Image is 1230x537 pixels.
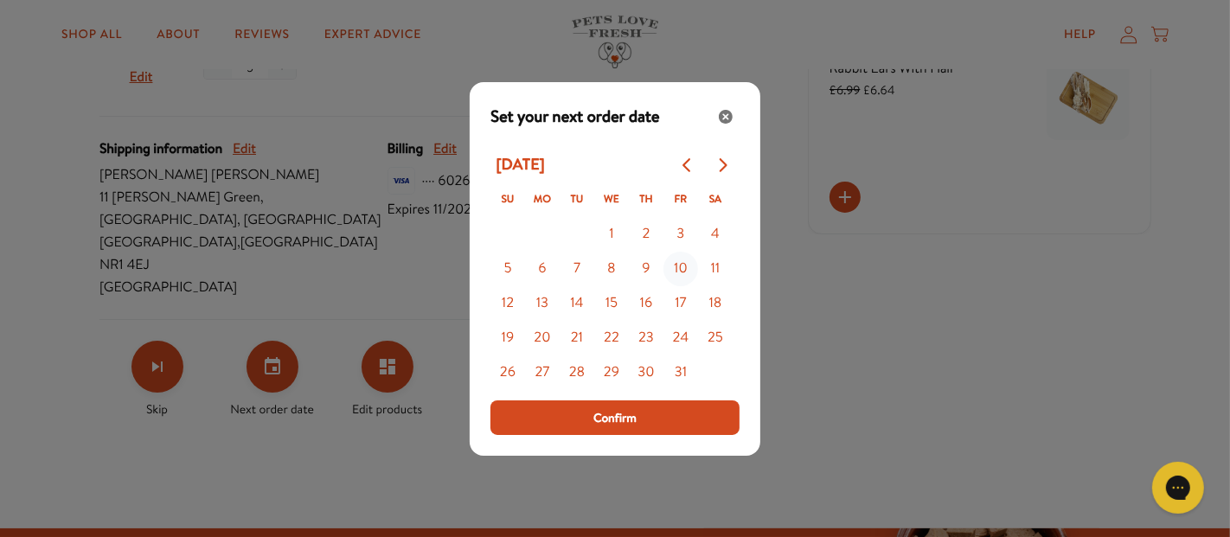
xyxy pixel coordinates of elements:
[629,321,663,355] button: 23
[663,252,698,286] button: 10
[663,321,698,355] button: 24
[698,286,733,321] button: 18
[594,355,629,390] button: 29
[490,150,550,180] div: [DATE]
[629,286,663,321] button: 16
[490,105,660,129] span: Set your next order date
[525,286,560,321] button: 13
[560,355,594,390] button: 28
[525,182,560,217] th: Monday
[594,217,629,252] button: 1
[490,400,740,435] button: Process subscription date change
[670,148,705,182] button: Go to previous month
[490,355,525,390] button: 26
[560,321,594,355] button: 21
[490,252,525,286] button: 5
[629,217,663,252] button: 2
[663,182,698,217] th: Friday
[490,286,525,321] button: 12
[560,252,594,286] button: 7
[712,103,740,131] button: Close
[490,321,525,355] button: 19
[560,286,594,321] button: 14
[629,355,663,390] button: 30
[663,286,698,321] button: 17
[525,321,560,355] button: 20
[525,355,560,390] button: 27
[490,182,525,217] th: Sunday
[525,252,560,286] button: 6
[594,286,629,321] button: 15
[594,182,629,217] th: Wednesday
[698,217,733,252] button: 4
[1144,456,1213,520] iframe: Gorgias live chat messenger
[663,355,698,390] button: 31
[560,182,594,217] th: Tuesday
[594,321,629,355] button: 22
[698,182,733,217] th: Saturday
[698,321,733,355] button: 25
[629,252,663,286] button: 9
[594,252,629,286] button: 8
[629,182,663,217] th: Thursday
[593,408,637,427] span: Confirm
[663,217,698,252] button: 3
[698,252,733,286] button: 11
[705,148,740,182] button: Go to next month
